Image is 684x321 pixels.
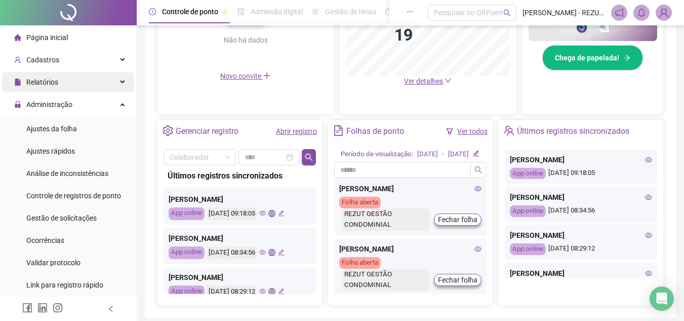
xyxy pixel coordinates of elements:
[14,79,21,86] span: file
[385,8,392,15] span: dashboard
[510,154,652,165] div: [PERSON_NAME]
[26,192,121,200] span: Controle de registros de ponto
[176,123,238,140] div: Gerenciar registro
[645,194,652,201] span: eye
[26,100,72,109] span: Administração
[645,270,652,277] span: eye
[503,9,511,17] span: search
[149,8,156,15] span: clock-circle
[510,168,546,180] div: App online
[26,125,77,133] span: Ajustes da folha
[26,259,81,267] span: Validar protocolo
[14,56,21,63] span: user-add
[268,249,275,256] span: global
[404,77,452,85] a: Ver detalhes down
[510,205,546,217] div: App online
[474,245,481,253] span: eye
[438,274,477,286] span: Fechar folha
[438,214,477,225] span: Fechar folha
[259,249,266,256] span: eye
[53,303,63,313] span: instagram
[26,78,58,86] span: Relatórios
[169,194,311,205] div: [PERSON_NAME]
[445,77,452,84] span: down
[510,168,652,180] div: [DATE] 09:18:05
[14,34,21,41] span: home
[220,72,271,80] span: Novo convite
[339,183,481,194] div: [PERSON_NAME]
[26,33,68,42] span: Página inicial
[473,150,479,157] span: edit
[251,8,303,16] span: Admissão digital
[504,125,514,136] span: team
[26,56,59,64] span: Cadastros
[637,8,646,17] span: bell
[407,8,414,15] span: ellipsis
[276,127,317,135] a: Abrir registro
[169,272,311,283] div: [PERSON_NAME]
[442,149,444,160] div: -
[278,249,285,256] span: edit
[26,281,103,289] span: Link para registro rápido
[222,9,228,15] span: pushpin
[268,288,275,295] span: global
[169,286,205,298] div: App online
[22,303,32,313] span: facebook
[26,214,97,222] span: Gestão de solicitações
[474,185,481,192] span: eye
[434,213,481,226] button: Fechar folha
[615,8,624,17] span: notification
[623,54,630,61] span: arrow-right
[474,166,482,174] span: search
[417,149,438,160] div: [DATE]
[199,34,292,46] div: Não há dados
[645,156,652,163] span: eye
[305,153,313,161] span: search
[14,101,21,108] span: lock
[37,303,48,313] span: linkedin
[26,236,64,244] span: Ocorrências
[333,125,344,136] span: file-text
[263,72,271,80] span: plus
[645,232,652,239] span: eye
[434,274,481,286] button: Fechar folha
[207,207,257,220] div: [DATE] 09:18:05
[278,210,285,217] span: edit
[259,288,266,295] span: eye
[207,286,257,298] div: [DATE] 08:29:12
[510,205,652,217] div: [DATE] 08:34:56
[168,169,312,182] div: Últimos registros sincronizados
[169,246,205,259] div: App online
[510,243,546,255] div: App online
[259,210,266,217] span: eye
[339,197,381,208] div: Folha aberta
[325,8,376,16] span: Gestão de férias
[268,210,275,217] span: global
[522,7,605,18] span: [PERSON_NAME] - REZUT GESTÃO CONDOMINIAL
[510,230,652,241] div: [PERSON_NAME]
[342,208,430,231] div: REZUT GESTÃO CONDOMINIAL
[457,127,488,135] a: Ver todos
[542,45,643,70] button: Chega de papelada!
[163,125,173,136] span: setting
[342,269,430,291] div: REZUT GESTÃO CONDOMINIAL
[404,77,443,85] span: Ver detalhes
[26,169,108,177] span: Análise de inconsistências
[339,257,381,269] div: Folha aberta
[510,192,652,203] div: [PERSON_NAME]
[510,243,652,255] div: [DATE] 08:29:12
[446,128,453,135] span: filter
[312,8,319,15] span: sun
[517,123,629,140] div: Últimos registros sincronizados
[341,149,413,160] div: Período de visualização:
[510,268,652,279] div: [PERSON_NAME]
[162,8,218,16] span: Controle de ponto
[339,243,481,255] div: [PERSON_NAME]
[650,287,674,311] div: Open Intercom Messenger
[555,52,619,63] span: Chega de papelada!
[26,147,75,155] span: Ajustes rápidos
[656,5,671,20] img: 84933
[169,207,205,220] div: App online
[237,8,245,15] span: file-done
[169,233,311,244] div: [PERSON_NAME]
